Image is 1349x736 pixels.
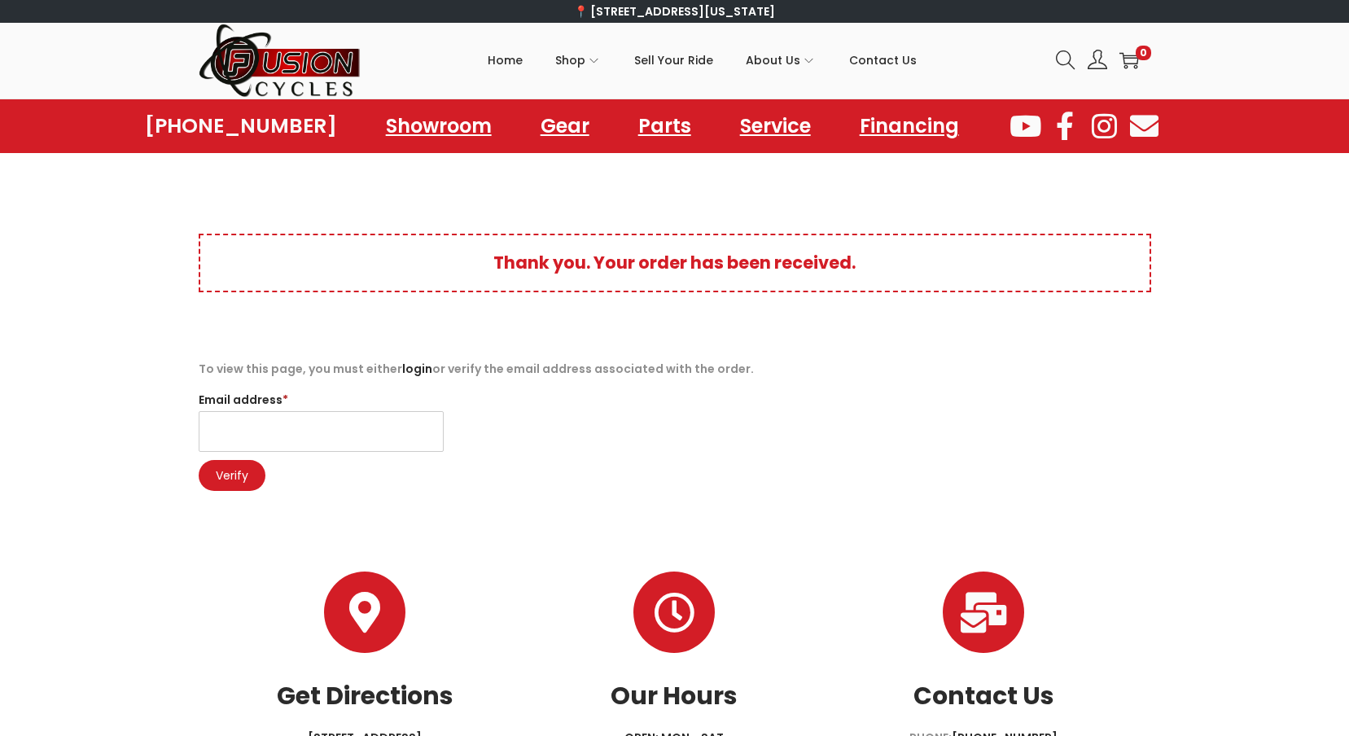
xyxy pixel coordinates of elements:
[724,107,827,145] a: Service
[746,24,817,97] a: About Us
[843,107,975,145] a: Financing
[849,40,917,81] span: Contact Us
[370,107,508,145] a: Showroom
[634,40,713,81] span: Sell Your Ride
[199,460,265,491] button: Verify
[488,40,523,81] span: Home
[361,24,1044,97] nav: Primary navigation
[199,23,361,99] img: Woostify retina logo
[943,572,1024,653] a: Contact Us
[145,115,337,138] a: [PHONE_NUMBER]
[622,107,707,145] a: Parts
[633,572,715,653] a: Our Hours
[611,678,738,713] a: Our Hours
[746,40,800,81] span: About Us
[370,107,975,145] nav: Menu
[524,107,606,145] a: Gear
[324,572,405,653] a: Get Directions
[277,678,453,713] a: Get Directions
[574,3,775,20] a: 📍 [STREET_ADDRESS][US_STATE]
[555,24,602,97] a: Shop
[555,40,585,81] span: Shop
[913,678,1054,713] a: Contact Us
[402,361,432,377] a: login
[199,234,1151,292] p: Thank you. Your order has been received.
[199,357,1151,380] p: To view this page, you must either or verify the email address associated with the order.
[1119,50,1139,70] a: 0
[634,24,713,97] a: Sell Your Ride
[488,24,523,97] a: Home
[199,388,444,411] label: Email address
[849,24,917,97] a: Contact Us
